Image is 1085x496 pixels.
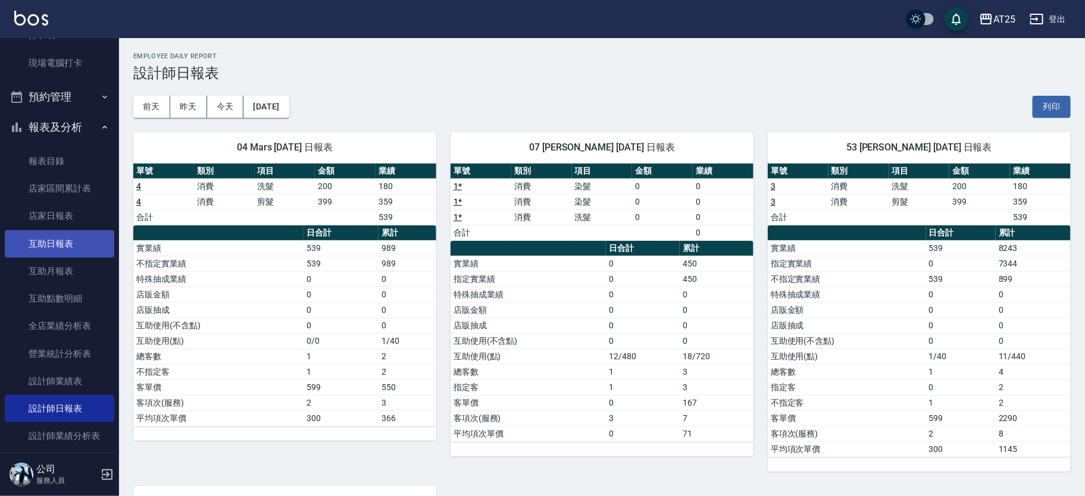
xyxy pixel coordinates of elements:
[926,225,996,241] th: 日合計
[768,287,926,302] td: 特殊抽成業績
[693,178,753,194] td: 0
[926,364,996,379] td: 1
[451,349,606,364] td: 互助使用(點)
[133,96,170,118] button: 前天
[768,395,926,410] td: 不指定客
[136,181,141,191] a: 4
[632,178,693,194] td: 0
[379,379,436,395] td: 550
[768,256,926,271] td: 指定實業績
[680,241,753,256] th: 累計
[680,333,753,349] td: 0
[572,194,633,209] td: 染髮
[133,209,194,225] td: 合計
[606,349,680,364] td: 12/480
[996,379,1071,395] td: 2
[255,178,315,194] td: 洗髮
[768,349,926,364] td: 互助使用(點)
[148,142,422,153] span: 04 Mars [DATE] 日報表
[945,7,968,31] button: save
[133,302,304,318] td: 店販抽成
[5,368,114,395] a: 設計師業績表
[768,410,926,426] td: 客單價
[5,340,114,368] a: 營業統計分析表
[572,209,633,225] td: 洗髮
[451,333,606,349] td: 互助使用(不含點)
[194,194,255,209] td: 消費
[926,240,996,256] td: 539
[379,364,436,379] td: 2
[949,164,1010,179] th: 金額
[768,209,828,225] td: 合計
[451,426,606,441] td: 平均項次單價
[451,241,753,442] table: a dense table
[133,410,304,426] td: 平均項次單價
[693,164,753,179] th: 業績
[996,287,1071,302] td: 0
[996,441,1071,457] td: 1145
[379,256,436,271] td: 989
[5,175,114,202] a: 店家區間累計表
[680,426,753,441] td: 71
[680,395,753,410] td: 167
[5,230,114,258] a: 互助日報表
[10,463,33,486] img: Person
[768,364,926,379] td: 總客數
[996,271,1071,287] td: 899
[926,287,996,302] td: 0
[304,240,379,256] td: 539
[451,364,606,379] td: 總客數
[5,81,114,112] button: 預約管理
[451,379,606,395] td: 指定客
[1033,96,1071,118] button: 列印
[511,194,572,209] td: 消費
[376,194,436,209] td: 359
[133,240,304,256] td: 實業績
[379,318,436,333] td: 0
[768,302,926,318] td: 店販金額
[926,318,996,333] td: 0
[133,333,304,349] td: 互助使用(點)
[5,450,114,478] a: 設計師業績月報表
[768,426,926,441] td: 客項次(服務)
[376,209,436,225] td: 539
[451,302,606,318] td: 店販金額
[632,164,693,179] th: 金額
[304,395,379,410] td: 2
[768,225,1071,457] table: a dense table
[828,194,889,209] td: 消費
[828,178,889,194] td: 消費
[996,410,1071,426] td: 2290
[996,349,1071,364] td: 11/440
[304,302,379,318] td: 0
[926,426,996,441] td: 2
[194,178,255,194] td: 消費
[133,225,436,426] table: a dense table
[632,194,693,209] td: 0
[451,164,753,241] table: a dense table
[451,256,606,271] td: 實業績
[304,333,379,349] td: 0/0
[465,142,739,153] span: 07 [PERSON_NAME] [DATE] 日報表
[606,379,680,395] td: 1
[768,441,926,457] td: 平均項次單價
[451,410,606,426] td: 客項次(服務)
[768,164,1071,225] table: a dense table
[376,178,436,194] td: 180
[379,410,436,426] td: 366
[36,475,97,486] p: 服務人員
[680,271,753,287] td: 450
[451,225,511,240] td: 合計
[1010,209,1071,225] td: 539
[606,395,680,410] td: 0
[572,164,633,179] th: 項目
[606,426,680,441] td: 0
[5,395,114,422] a: 設計師日報表
[379,395,436,410] td: 3
[304,271,379,287] td: 0
[379,302,436,318] td: 0
[5,258,114,285] a: 互助月報表
[949,194,1010,209] td: 399
[304,379,379,395] td: 599
[304,318,379,333] td: 0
